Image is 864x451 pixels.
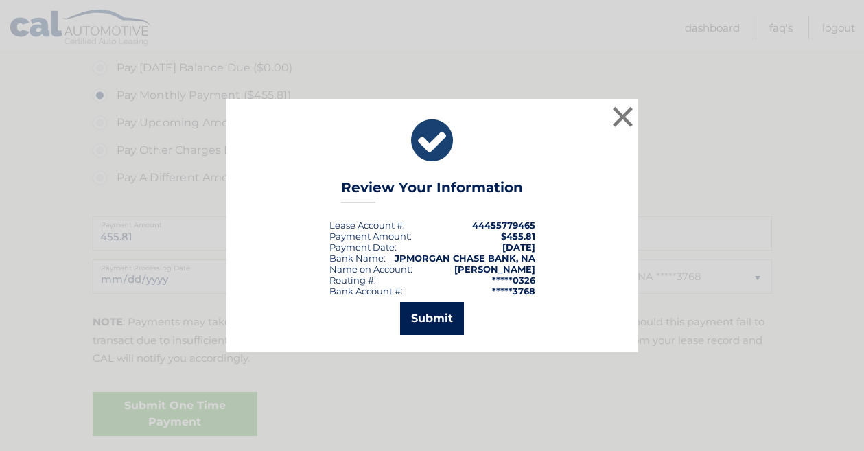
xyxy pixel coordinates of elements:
h3: Review Your Information [341,179,523,203]
div: Routing #: [329,275,376,286]
div: Bank Name: [329,253,386,264]
div: Lease Account #: [329,220,405,231]
span: $455.81 [501,231,535,242]
span: Payment Date [329,242,395,253]
div: Name on Account: [329,264,412,275]
strong: [PERSON_NAME] [454,264,535,275]
button: Submit [400,302,464,335]
strong: 44455779465 [472,220,535,231]
span: [DATE] [502,242,535,253]
strong: JPMORGAN CHASE BANK, NA [395,253,535,264]
div: Payment Amount: [329,231,412,242]
div: : [329,242,397,253]
button: × [609,103,637,130]
div: Bank Account #: [329,286,403,297]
